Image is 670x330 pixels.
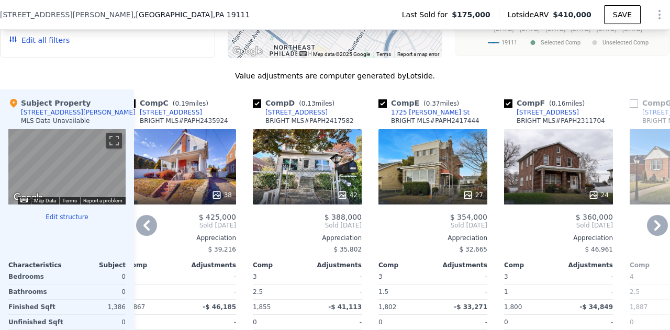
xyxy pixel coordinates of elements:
[561,285,613,299] div: -
[8,98,91,108] div: Subject Property
[630,303,647,311] span: 1,887
[313,51,370,57] span: Map data ©2025 Google
[452,9,490,20] span: $175,000
[140,108,202,117] div: [STREET_ADDRESS]
[602,39,649,46] text: Unselected Comp
[419,100,463,107] span: ( miles)
[265,117,354,125] div: BRIGHT MLS # PAPH2417582
[127,303,145,311] span: 1,867
[397,51,439,57] a: Report a map error
[8,213,126,221] button: Edit structure
[378,318,383,326] span: 0
[426,100,440,107] span: 0.37
[504,221,613,230] span: Sold [DATE]
[450,213,487,221] span: $ 354,000
[501,39,517,46] text: 19111
[127,98,213,108] div: Comp C
[211,190,232,200] div: 38
[309,315,362,329] div: -
[463,190,483,200] div: 27
[504,108,579,117] a: [STREET_ADDRESS]
[8,315,65,329] div: Unfinished Sqft
[69,285,126,299] div: 0
[8,269,65,284] div: Bedrooms
[295,100,339,107] span: ( miles)
[435,315,487,329] div: -
[541,39,580,46] text: Selected Comp
[545,100,589,107] span: ( miles)
[376,51,391,57] a: Terms
[21,117,90,125] div: MLS Data Unavailable
[588,190,609,200] div: 24
[504,98,589,108] div: Comp F
[604,5,641,24] button: SAVE
[20,198,28,202] button: Keyboard shortcuts
[579,303,613,311] span: -$ 34,849
[520,25,540,32] text: [DATE]
[8,261,67,269] div: Characteristics
[504,318,508,326] span: 0
[559,261,613,269] div: Adjustments
[8,129,126,204] div: Street View
[504,234,613,242] div: Appreciation
[133,9,250,20] span: , [GEOGRAPHIC_DATA]
[253,318,257,326] span: 0
[378,285,431,299] div: 1.5
[504,261,559,269] div: Comp
[378,108,470,117] a: 1725 [PERSON_NAME] St
[127,221,236,230] span: Sold [DATE]
[552,100,566,107] span: 0.16
[325,213,362,221] span: $ 388,000
[203,303,236,311] span: -$ 46,185
[460,246,487,253] span: $ 32,665
[309,269,362,284] div: -
[184,285,236,299] div: -
[435,269,487,284] div: -
[630,273,634,280] span: 4
[140,117,228,125] div: BRIGHT MLS # PAPH2435924
[378,273,383,280] span: 3
[230,44,265,58] a: Open this area in Google Maps (opens a new window)
[494,25,514,32] text: [DATE]
[21,108,136,117] div: [STREET_ADDRESS][PERSON_NAME]
[127,261,182,269] div: Comp
[253,221,362,230] span: Sold [DATE]
[11,191,46,204] img: Google
[11,191,46,204] a: Open this area in Google Maps (opens a new window)
[253,303,271,311] span: 1,855
[504,285,556,299] div: 1
[253,261,307,269] div: Comp
[8,285,65,299] div: Bathrooms
[571,25,591,32] text: [DATE]
[517,108,579,117] div: [STREET_ADDRESS]
[508,9,553,20] span: Lotside ARV
[253,98,339,108] div: Comp D
[34,197,56,204] button: Map Data
[391,117,479,125] div: BRIGHT MLS # PAPH2417444
[253,234,362,242] div: Appreciation
[585,246,613,253] span: $ 46,961
[307,261,362,269] div: Adjustments
[253,285,305,299] div: 2.5
[597,25,617,32] text: [DATE]
[8,129,126,204] div: Map
[328,303,362,311] span: -$ 41,113
[391,108,470,117] div: 1725 [PERSON_NAME] St
[504,273,508,280] span: 3
[253,108,328,117] a: [STREET_ADDRESS]
[546,25,566,32] text: [DATE]
[301,100,316,107] span: 0.13
[8,300,65,314] div: Finished Sqft
[127,285,180,299] div: 2
[230,44,265,58] img: Google
[378,221,487,230] span: Sold [DATE]
[208,246,236,253] span: $ 39,216
[561,269,613,284] div: -
[433,261,487,269] div: Adjustments
[127,234,236,242] div: Appreciation
[334,246,362,253] span: $ 35,802
[69,269,126,284] div: 0
[127,108,202,117] a: [STREET_ADDRESS]
[517,117,605,125] div: BRIGHT MLS # PAPH2311704
[175,100,189,107] span: 0.19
